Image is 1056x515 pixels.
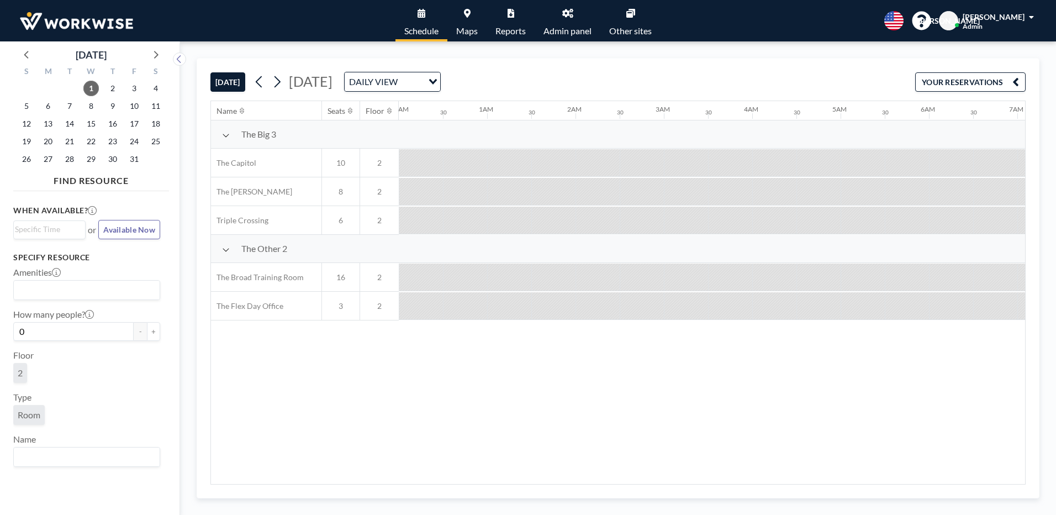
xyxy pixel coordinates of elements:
input: Search for option [15,450,154,464]
span: Friday, October 24, 2025 [126,134,142,149]
label: Type [13,392,31,403]
span: Sunday, October 26, 2025 [19,151,34,167]
span: The Broad Training Room [211,272,304,282]
span: Available Now [103,225,155,234]
span: Friday, October 10, 2025 [126,98,142,114]
span: 10 [322,158,360,168]
div: T [102,65,123,80]
span: Saturday, October 18, 2025 [148,116,163,132]
div: [DATE] [76,47,107,62]
button: YOUR RESERVATIONS [915,72,1026,92]
div: Search for option [14,281,160,299]
span: Schedule [404,27,439,35]
div: 30 [617,109,624,116]
img: organization-logo [18,10,135,32]
label: Name [13,434,36,445]
div: 30 [705,109,712,116]
div: Search for option [14,448,160,466]
div: 4AM [744,105,758,113]
input: Search for option [15,223,79,235]
span: Room [18,409,40,420]
div: 30 [794,109,800,116]
span: Admin [963,22,983,30]
button: + [147,322,160,341]
span: Monday, October 6, 2025 [40,98,56,114]
h4: FIND RESOURCE [13,171,169,186]
button: [DATE] [210,72,245,92]
div: Seats [328,106,345,116]
span: [PERSON_NAME] [918,16,980,26]
div: 2AM [567,105,582,113]
span: The Big 3 [241,129,276,140]
button: - [134,322,147,341]
span: or [88,224,96,235]
label: Amenities [13,267,61,278]
span: 2 [360,187,399,197]
div: 30 [970,109,977,116]
span: Thursday, October 9, 2025 [105,98,120,114]
span: Wednesday, October 15, 2025 [83,116,99,132]
span: 2 [18,367,23,378]
div: T [59,65,81,80]
div: Search for option [14,221,85,238]
input: Search for option [401,75,422,89]
span: Friday, October 31, 2025 [126,151,142,167]
span: Saturday, October 4, 2025 [148,81,163,96]
div: 6AM [921,105,935,113]
span: [DATE] [289,73,332,90]
div: 12AM [390,105,409,113]
span: Monday, October 20, 2025 [40,134,56,149]
span: The Other 2 [241,243,287,254]
span: Wednesday, October 8, 2025 [83,98,99,114]
span: 2 [360,216,399,225]
span: Monday, October 27, 2025 [40,151,56,167]
span: The Capitol [211,158,256,168]
span: 16 [322,272,360,282]
div: 30 [440,109,447,116]
div: 3AM [656,105,670,113]
div: Name [217,106,237,116]
span: Maps [456,27,478,35]
span: Reports [495,27,526,35]
span: Sunday, October 5, 2025 [19,98,34,114]
div: 30 [529,109,535,116]
span: Tuesday, October 14, 2025 [62,116,77,132]
div: W [81,65,102,80]
span: Triple Crossing [211,216,268,225]
span: 2 [360,158,399,168]
div: M [38,65,59,80]
span: Saturday, October 25, 2025 [148,134,163,149]
span: Other sites [609,27,652,35]
span: Thursday, October 16, 2025 [105,116,120,132]
span: 2 [360,301,399,311]
span: Monday, October 13, 2025 [40,116,56,132]
span: The [PERSON_NAME] [211,187,292,197]
label: Floor [13,350,34,361]
span: Friday, October 17, 2025 [126,116,142,132]
span: Sunday, October 12, 2025 [19,116,34,132]
span: Thursday, October 30, 2025 [105,151,120,167]
h3: Specify resource [13,253,160,262]
div: Floor [366,106,384,116]
div: S [145,65,166,80]
span: Thursday, October 23, 2025 [105,134,120,149]
div: 7AM [1009,105,1023,113]
div: 5AM [832,105,847,113]
div: Search for option [345,72,440,91]
span: 3 [322,301,360,311]
span: [PERSON_NAME] [963,12,1025,22]
span: Thursday, October 2, 2025 [105,81,120,96]
span: 6 [322,216,360,225]
span: Admin panel [543,27,592,35]
span: Wednesday, October 22, 2025 [83,134,99,149]
span: The Flex Day Office [211,301,283,311]
div: F [123,65,145,80]
span: Tuesday, October 28, 2025 [62,151,77,167]
span: DAILY VIEW [347,75,400,89]
div: 30 [882,109,889,116]
div: S [16,65,38,80]
span: Saturday, October 11, 2025 [148,98,163,114]
span: 2 [360,272,399,282]
span: Wednesday, October 29, 2025 [83,151,99,167]
label: How many people? [13,309,94,320]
